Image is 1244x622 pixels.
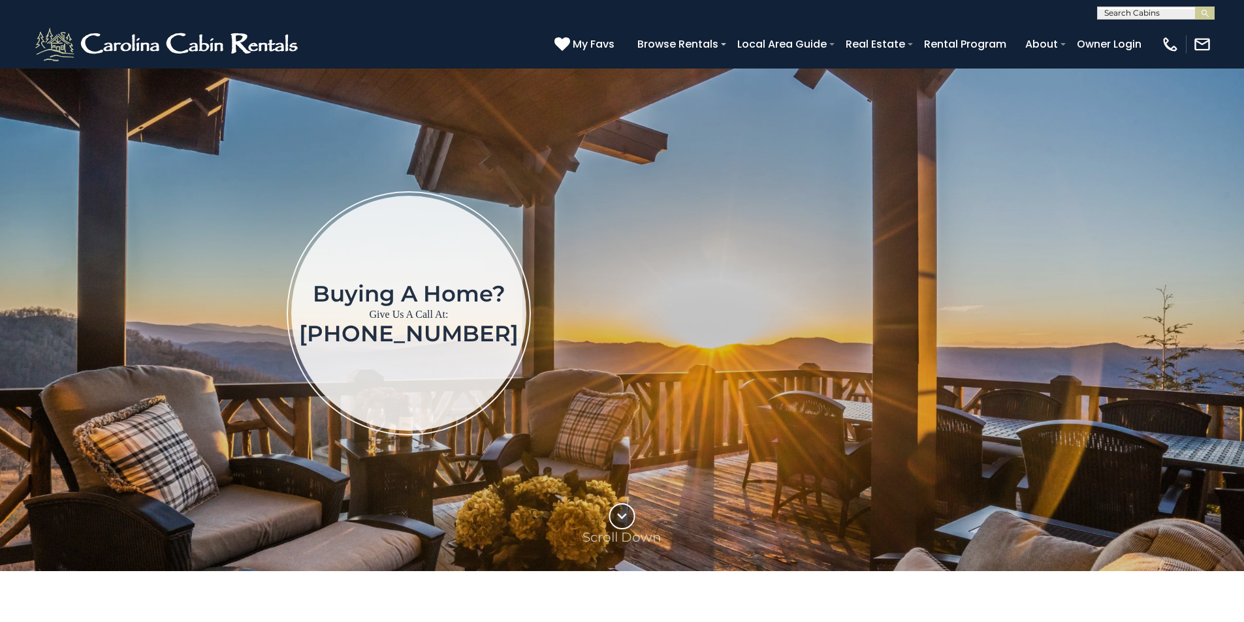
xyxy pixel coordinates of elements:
a: Real Estate [839,33,912,55]
a: Browse Rentals [631,33,725,55]
img: White-1-2.png [33,25,304,64]
a: Local Area Guide [731,33,833,55]
iframe: New Contact Form [741,137,1168,489]
a: My Favs [554,36,618,53]
p: Scroll Down [582,529,662,545]
a: About [1019,33,1064,55]
a: Owner Login [1070,33,1148,55]
img: mail-regular-white.png [1193,35,1211,54]
h1: Buying a home? [299,282,518,305]
a: Rental Program [917,33,1013,55]
p: Give Us A Call At: [299,305,518,324]
img: phone-regular-white.png [1161,35,1179,54]
a: [PHONE_NUMBER] [299,320,518,347]
span: My Favs [573,36,614,52]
